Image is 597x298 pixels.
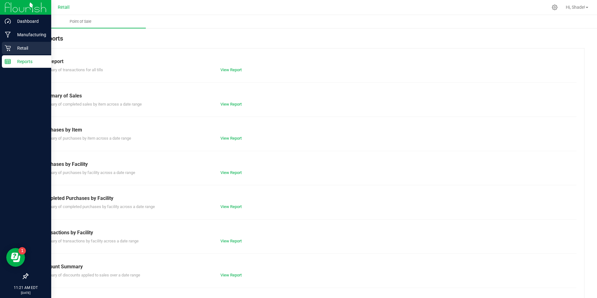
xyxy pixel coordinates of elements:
[220,170,242,175] a: View Report
[220,102,242,107] a: View Report
[220,136,242,141] a: View Report
[58,5,70,10] span: Retail
[5,32,11,38] inline-svg: Manufacturing
[40,195,572,202] div: Completed Purchases by Facility
[40,170,135,175] span: Summary of purchases by facility across a date range
[11,58,48,65] p: Reports
[40,67,103,72] span: Summary of transactions for all tills
[18,247,26,255] iframe: Resource center unread badge
[40,136,131,141] span: Summary of purchases by item across a date range
[40,161,572,168] div: Purchases by Facility
[566,5,585,10] span: Hi, Shade!
[5,45,11,51] inline-svg: Retail
[11,44,48,52] p: Retail
[40,92,572,100] div: Summary of Sales
[220,239,242,243] a: View Report
[6,248,25,267] iframe: Resource center
[3,285,48,291] p: 11:21 AM EDT
[11,17,48,25] p: Dashboard
[61,19,100,24] span: Point of Sale
[220,273,242,277] a: View Report
[220,67,242,72] a: View Report
[40,58,572,65] div: Till Report
[40,273,140,277] span: Summary of discounts applied to sales over a date range
[40,126,572,134] div: Purchases by Item
[40,102,142,107] span: Summary of completed sales by item across a date range
[220,204,242,209] a: View Report
[5,18,11,24] inline-svg: Dashboard
[40,239,139,243] span: Summary of transactions by facility across a date range
[40,263,572,271] div: Discount Summary
[40,229,572,236] div: Transactions by Facility
[27,34,585,48] div: POS Reports
[3,291,48,295] p: [DATE]
[40,204,155,209] span: Summary of completed purchases by facility across a date range
[5,58,11,65] inline-svg: Reports
[11,31,48,38] p: Manufacturing
[551,4,559,10] div: Manage settings
[15,15,146,28] a: Point of Sale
